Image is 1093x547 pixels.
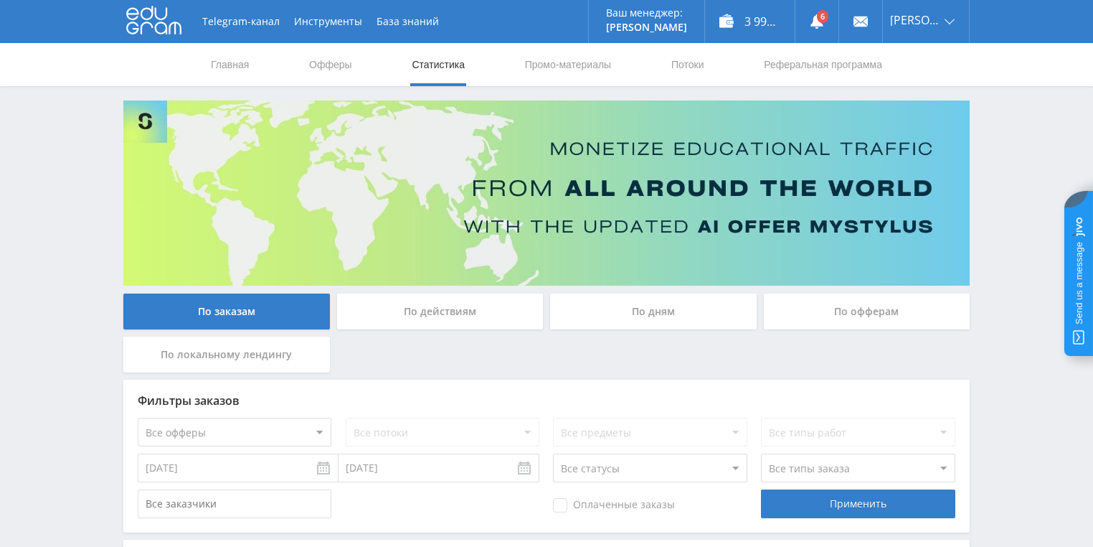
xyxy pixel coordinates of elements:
input: Все заказчики [138,490,331,518]
span: Оплаченные заказы [553,498,675,513]
p: Ваш менеджер: [606,7,687,19]
a: Статистика [410,43,466,86]
a: Реферальная программа [762,43,884,86]
div: По локальному лендингу [123,337,330,373]
p: [PERSON_NAME] [606,22,687,33]
a: Промо-материалы [524,43,612,86]
a: Потоки [670,43,706,86]
img: Banner [123,100,970,286]
a: Главная [209,43,250,86]
a: Офферы [308,43,354,86]
div: Применить [761,490,955,518]
div: По действиям [337,294,544,329]
div: По дням [550,294,757,329]
span: [PERSON_NAME] [890,14,940,26]
div: Фильтры заказов [138,394,955,407]
div: По заказам [123,294,330,329]
div: По офферам [764,294,970,329]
